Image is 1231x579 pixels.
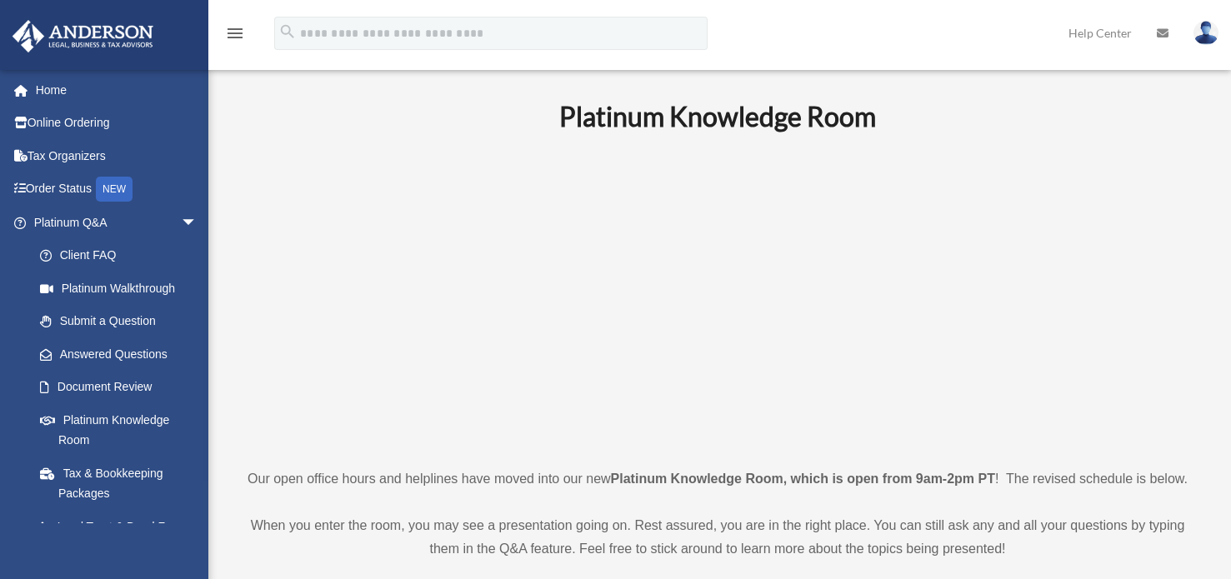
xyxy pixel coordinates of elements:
[468,155,968,437] iframe: 231110_Toby_KnowledgeRoom
[23,305,223,338] a: Submit a Question
[181,206,214,240] span: arrow_drop_down
[23,371,223,404] a: Document Review
[12,73,223,107] a: Home
[23,457,223,510] a: Tax & Bookkeeping Packages
[12,139,223,172] a: Tax Organizers
[12,172,223,207] a: Order StatusNEW
[278,22,297,41] i: search
[23,510,223,543] a: Land Trust & Deed Forum
[12,107,223,140] a: Online Ordering
[238,467,1198,491] p: Our open office hours and helplines have moved into our new ! The revised schedule is below.
[559,100,876,132] b: Platinum Knowledge Room
[238,514,1198,561] p: When you enter the room, you may see a presentation going on. Rest assured, you are in the right ...
[23,403,214,457] a: Platinum Knowledge Room
[225,23,245,43] i: menu
[12,206,223,239] a: Platinum Q&Aarrow_drop_down
[8,20,158,52] img: Anderson Advisors Platinum Portal
[96,177,133,202] div: NEW
[225,29,245,43] a: menu
[1193,21,1218,45] img: User Pic
[23,272,223,305] a: Platinum Walkthrough
[611,472,995,486] strong: Platinum Knowledge Room, which is open from 9am-2pm PT
[23,239,223,272] a: Client FAQ
[23,337,223,371] a: Answered Questions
